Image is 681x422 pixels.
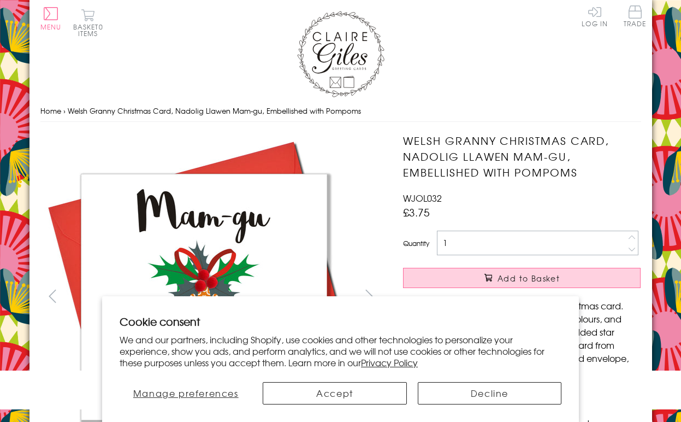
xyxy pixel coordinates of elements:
img: Claire Giles Greetings Cards [297,11,384,97]
span: WJOL032 [403,191,442,204]
button: Manage preferences [120,382,252,405]
a: Log In [582,5,608,27]
span: Add to Basket [498,273,560,284]
button: Accept [263,382,406,405]
nav: breadcrumbs [40,100,641,122]
button: Add to Basket [403,268,641,288]
span: Welsh Granny Christmas Card, Nadolig Llawen Mam-gu, Embellished with Pompoms [68,106,361,116]
span: Trade [624,5,647,27]
button: Menu [40,7,62,30]
a: Trade [624,5,647,29]
p: We and our partners, including Shopify, use cookies and other technologies to personalize your ex... [120,334,561,368]
button: next [357,284,381,308]
span: Menu [40,22,62,32]
span: £3.75 [403,204,430,220]
h2: Cookie consent [120,314,561,329]
button: Basket0 items [73,9,103,37]
button: prev [40,284,65,308]
label: Quantity [403,238,429,248]
span: › [63,106,66,116]
button: Decline [418,382,561,405]
h1: Welsh Granny Christmas Card, Nadolig Llawen Mam-gu, Embellished with Pompoms [403,133,641,180]
a: Privacy Policy [361,356,418,369]
span: 0 items [78,22,103,38]
span: Manage preferences [133,386,239,400]
a: Home [40,106,61,116]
